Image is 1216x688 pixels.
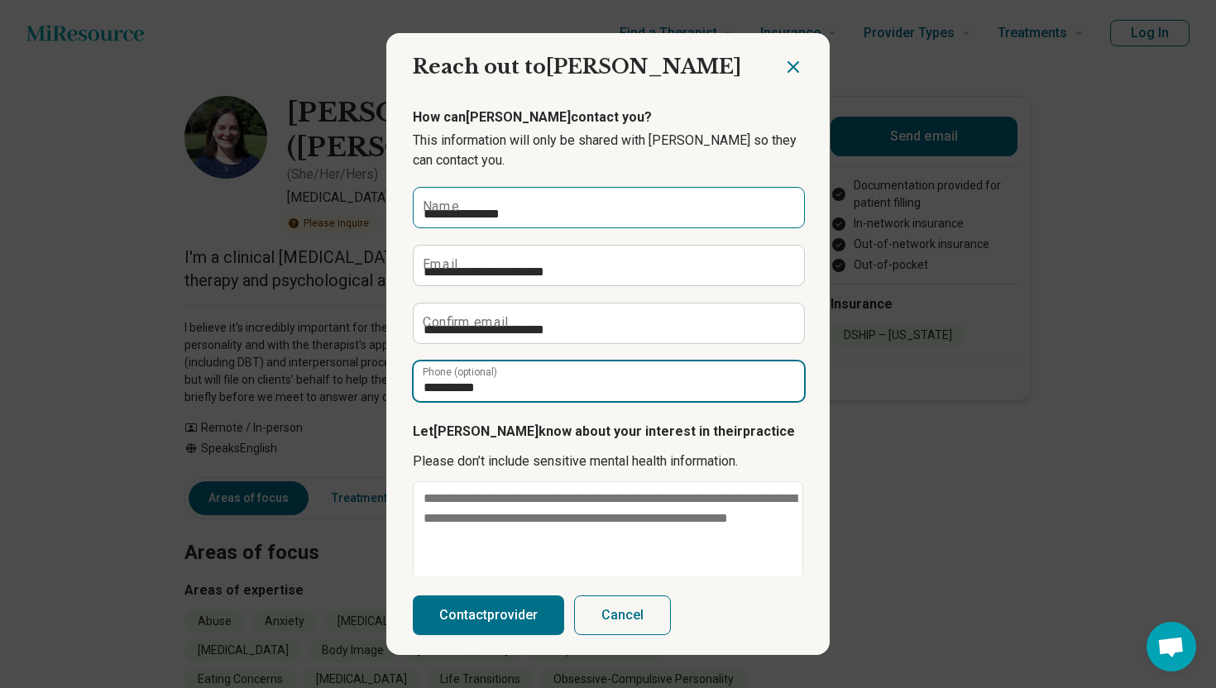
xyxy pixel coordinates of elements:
label: Confirm email [423,316,508,329]
span: Reach out to [PERSON_NAME] [413,55,741,79]
label: Name [423,200,459,213]
label: Email [423,258,457,271]
p: This information will only be shared with [PERSON_NAME] so they can contact you. [413,131,803,170]
p: How can [PERSON_NAME] contact you? [413,107,803,127]
label: Phone (optional) [423,367,497,377]
p: Let [PERSON_NAME] know about your interest in their practice [413,422,803,442]
p: Please don’t include sensitive mental health information. [413,451,803,471]
button: Contactprovider [413,595,564,635]
button: Cancel [574,595,671,635]
button: Close dialog [783,57,803,77]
